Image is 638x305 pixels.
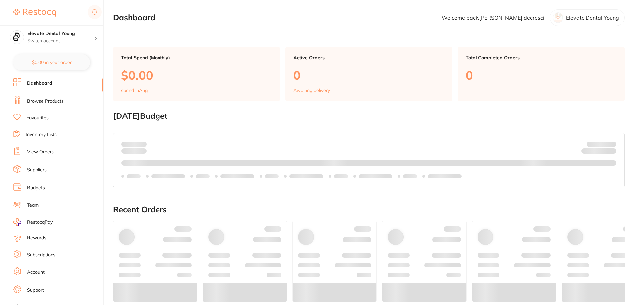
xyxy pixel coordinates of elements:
a: Total Spend (Monthly)$0.00spend inAug [113,47,280,101]
strong: $NaN [603,141,616,147]
p: Total Completed Orders [466,55,617,60]
p: spend in Aug [121,88,148,93]
a: Dashboard [27,80,52,87]
p: Budget: [587,141,616,147]
p: Remaining: [581,147,616,155]
p: $0.00 [121,68,272,82]
a: View Orders [27,149,54,155]
p: Total Spend (Monthly) [121,55,272,60]
p: 0 [293,68,445,82]
h4: Elevate Dental Young [27,30,94,37]
p: Switch account [27,38,94,44]
p: month [121,147,147,155]
a: Suppliers [27,167,47,173]
p: Labels extended [220,174,254,179]
p: Active Orders [293,55,445,60]
p: Labels extended [428,174,462,179]
a: Team [27,202,39,209]
a: Total Completed Orders0 [458,47,625,101]
a: Account [27,269,45,276]
p: Labels [127,174,141,179]
button: $0.00 in your order [13,54,90,70]
h2: Recent Orders [113,205,625,214]
p: Labels [403,174,417,179]
a: Inventory Lists [26,131,57,138]
a: Favourites [26,115,49,121]
p: Labels [196,174,210,179]
p: Awaiting delivery [293,88,330,93]
h2: Dashboard [113,13,155,22]
p: Labels [334,174,348,179]
img: Restocq Logo [13,9,56,17]
h2: [DATE] Budget [113,112,625,121]
strong: $0.00 [135,141,147,147]
a: Rewards [27,235,46,241]
p: Elevate Dental Young [566,15,619,21]
a: Support [27,287,44,294]
img: RestocqPay [13,218,21,226]
p: Spent: [121,141,147,147]
p: 0 [466,68,617,82]
a: Browse Products [27,98,64,105]
a: Subscriptions [27,252,55,258]
img: Elevate Dental Young [10,31,24,44]
a: RestocqPay [13,218,53,226]
span: RestocqPay [27,219,53,226]
p: Labels extended [289,174,323,179]
a: Restocq Logo [13,5,56,20]
p: Labels extended [151,174,185,179]
p: Labels extended [359,174,392,179]
p: Welcome back, [PERSON_NAME] decresci [442,15,544,21]
a: Budgets [27,185,45,191]
a: Active Orders0Awaiting delivery [285,47,453,101]
p: Labels [265,174,279,179]
strong: $0.00 [605,149,616,155]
